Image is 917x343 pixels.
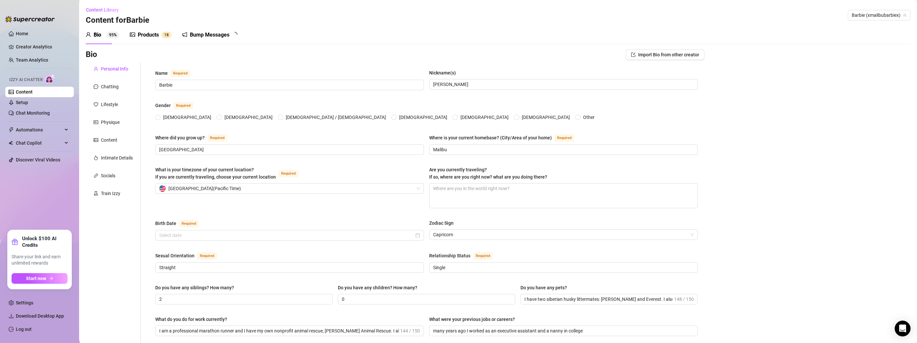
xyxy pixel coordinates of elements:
div: Where is your current homebase? (City/Area of your home) [429,134,552,141]
div: Socials [101,172,115,179]
span: Izzy AI Chatter [9,77,43,83]
label: Birth Date [155,219,206,227]
span: 8 [166,33,169,37]
span: Required [173,102,193,109]
span: loading [232,32,237,37]
div: Personal Info [101,65,128,72]
div: Train Izzy [101,190,120,197]
span: Content Library [86,7,119,13]
label: Do you have any children? How many? [338,284,422,291]
span: Required [179,220,199,227]
label: Relationship Status [429,252,500,260]
div: Where did you grow up? [155,134,205,141]
button: Start nowarrow-right [12,273,68,284]
span: 148 / 150 [674,296,694,303]
div: Relationship Status [429,252,470,259]
span: Are you currently traveling? If so, where are you right now? what are you doing there? [429,167,547,180]
span: heart [94,102,98,107]
label: Zodiac Sign [429,219,458,227]
span: idcard [94,120,98,125]
label: Gender [155,101,200,109]
div: Bio [94,31,101,39]
a: Chat Monitoring [16,110,50,116]
img: logo-BBDzfeDw.svg [5,16,55,22]
div: Do you have any children? How many? [338,284,417,291]
span: Capricorn [433,230,694,240]
input: Nickname(s) [433,81,693,88]
a: Creator Analytics [16,42,69,52]
span: arrow-right [49,276,53,281]
div: Do you have any siblings? How many? [155,284,234,291]
label: Sexual Orientation [155,252,224,260]
a: Team Analytics [16,57,48,63]
span: Start now [26,276,46,281]
label: What do you do for work currently? [155,316,232,323]
span: Import Bio from other creator [638,52,699,57]
div: Nickname(s) [429,69,456,76]
input: Do you have any siblings? How many? [159,296,327,303]
span: message [94,84,98,89]
span: experiment [94,191,98,196]
sup: 18 [162,32,171,38]
span: Required [197,252,217,260]
img: Chat Copilot [9,141,13,145]
div: Content [101,136,117,144]
span: Required [170,70,190,77]
label: Where did you grow up? [155,134,234,142]
span: [DEMOGRAPHIC_DATA] / [DEMOGRAPHIC_DATA] [283,114,389,121]
label: Where is your current homebase? (City/Area of your home) [429,134,581,142]
span: Required [279,170,298,177]
a: Content [16,89,33,95]
span: Barbie (xmalibubarbiex) [852,10,906,20]
button: Content Library [86,5,124,15]
span: link [94,173,98,178]
a: Setup [16,100,28,105]
span: Required [473,252,493,260]
span: notification [182,32,187,37]
span: Required [207,134,227,142]
span: [DEMOGRAPHIC_DATA] [458,114,511,121]
div: Physique [101,119,120,126]
a: Discover Viral Videos [16,157,60,162]
img: AI Chatter [45,74,55,84]
span: user [86,32,91,37]
div: Chatting [101,83,119,90]
span: gift [12,239,18,245]
div: Do you have any pets? [520,284,567,291]
label: Do you have any siblings? How many? [155,284,239,291]
div: What were your previous jobs or careers? [429,316,515,323]
input: Where is your current homebase? (City/Area of your home) [433,146,693,153]
input: Relationship Status [433,264,693,271]
div: What do you do for work currently? [155,316,227,323]
span: [DEMOGRAPHIC_DATA] [161,114,214,121]
div: Sexual Orientation [155,252,194,259]
span: user [94,67,98,71]
span: import [631,52,636,57]
h3: Bio [86,49,97,60]
span: 1 [164,33,166,37]
input: Do you have any children? How many? [342,296,510,303]
div: Lifestyle [101,101,118,108]
label: Do you have any pets? [520,284,572,291]
span: team [903,13,907,17]
span: picture [130,32,135,37]
span: fire [94,156,98,160]
span: [GEOGRAPHIC_DATA] ( Pacific Time ) [168,184,241,193]
label: Name [155,69,197,77]
span: Automations [16,125,63,135]
span: [DEMOGRAPHIC_DATA] [397,114,450,121]
a: Home [16,31,28,36]
div: Name [155,70,168,77]
div: Open Intercom Messenger [895,321,910,336]
input: Birth Date [159,232,414,239]
button: Import Bio from other creator [626,49,704,60]
img: us [159,185,166,192]
div: Gender [155,102,171,109]
div: Products [138,31,159,39]
span: Chat Copilot [16,138,63,148]
input: Sexual Orientation [159,264,419,271]
h3: Content for Barbie [86,15,149,26]
span: Other [580,114,597,121]
div: Zodiac Sign [429,219,454,227]
span: Download Desktop App [16,313,64,319]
